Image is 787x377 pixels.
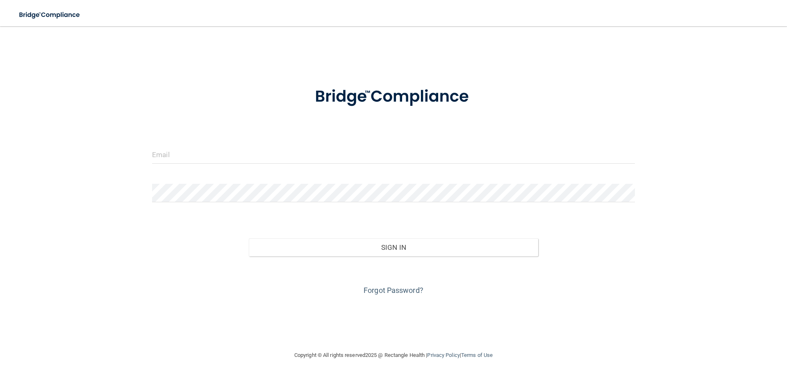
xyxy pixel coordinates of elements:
[152,145,635,164] input: Email
[461,352,493,358] a: Terms of Use
[298,75,489,118] img: bridge_compliance_login_screen.278c3ca4.svg
[244,342,543,368] div: Copyright © All rights reserved 2025 @ Rectangle Health | |
[427,352,459,358] a: Privacy Policy
[249,238,539,256] button: Sign In
[12,7,88,23] img: bridge_compliance_login_screen.278c3ca4.svg
[645,319,777,352] iframe: Drift Widget Chat Controller
[364,286,423,295] a: Forgot Password?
